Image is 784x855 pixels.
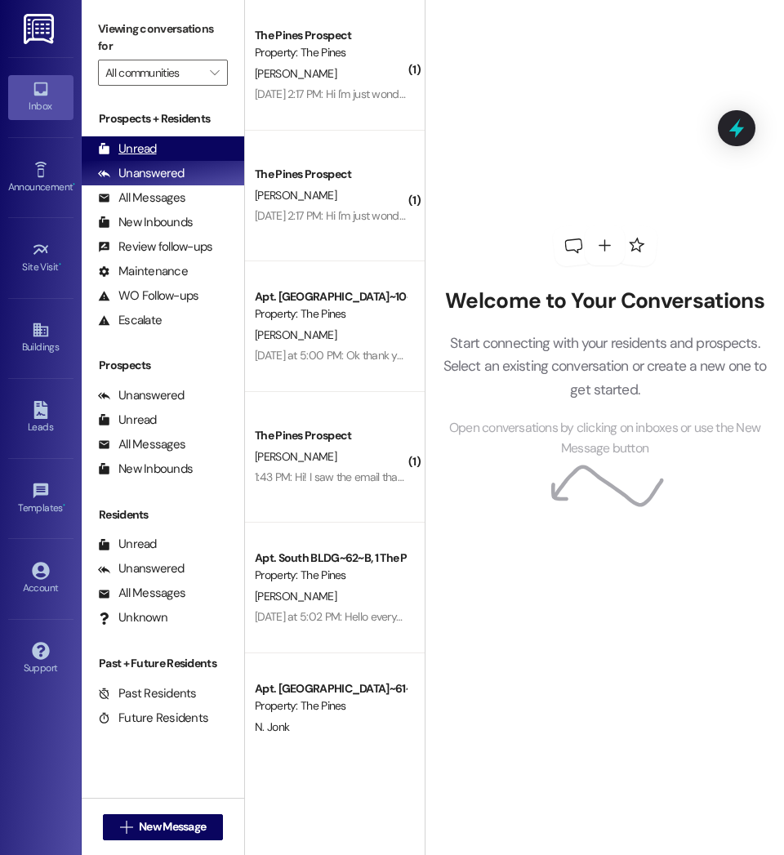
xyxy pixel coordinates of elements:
label: Viewing conversations for [98,16,228,60]
span: [PERSON_NAME] [255,449,336,464]
div: Maintenance [98,263,188,280]
span: [PERSON_NAME] [255,327,336,342]
span: • [59,259,61,270]
div: Future Residents [98,710,208,727]
div: All Messages [98,585,185,602]
a: Support [8,637,73,681]
div: Escalate [98,312,162,329]
div: Past + Future Residents [82,655,244,672]
i:  [210,66,219,79]
div: [DATE] at 5:00 PM: Ok thank you 😌 [255,348,425,363]
p: Start connecting with your residents and prospects. Select an existing conversation or create a n... [437,332,773,401]
div: Apt. South BLDG~62~B, 1 The Pines (Men's) South [255,550,406,567]
div: All Messages [98,436,185,453]
div: Residents [82,506,244,523]
div: New Inbounds [98,214,193,231]
div: Unanswered [98,560,185,577]
span: [PERSON_NAME] [255,66,336,81]
div: WO Follow-ups [98,287,198,305]
span: • [73,179,75,190]
div: Unread [98,536,157,553]
div: Unread [98,412,157,429]
div: Unread [98,140,157,158]
div: Unanswered [98,165,185,182]
button: New Message [103,814,224,840]
input: All communities [105,60,202,86]
div: All Messages [98,189,185,207]
div: The Pines Prospect [255,27,406,44]
span: Open conversations by clicking on inboxes or use the New Message button [437,418,773,458]
div: Prospects [82,357,244,374]
a: Inbox [8,75,73,119]
div: Review follow-ups [98,238,212,256]
div: The Pines Prospect [255,427,406,444]
div: Unknown [98,609,167,626]
a: Buildings [8,316,73,360]
div: Prospects + Residents [82,110,244,127]
span: N. Jonk [255,719,289,734]
span: New Message [139,818,206,835]
div: Past Residents [98,685,197,702]
h2: Welcome to Your Conversations [437,288,773,314]
a: Site Visit • [8,236,73,280]
div: [DATE] 2:17 PM: Hi I'm just wondering when I'll be getting my security deposit back from spring s... [255,208,745,223]
span: • [63,500,65,511]
div: Apt. [GEOGRAPHIC_DATA]~10~B, 1 The Pines (Women's) North [255,288,406,305]
span: [PERSON_NAME] [255,589,336,603]
div: Apt. [GEOGRAPHIC_DATA]~61~D, 1 The Pines (Men's) South [255,680,406,697]
img: ResiDesk Logo [24,14,57,44]
div: Property: The Pines [255,305,406,323]
a: Account [8,557,73,601]
span: [PERSON_NAME] [255,188,336,203]
div: [DATE] 2:17 PM: Hi I'm just wondering when I'll be getting my security deposit back from spring s... [255,87,745,101]
div: Property: The Pines [255,567,406,584]
div: New Inbounds [98,461,193,478]
div: The Pines Prospect [255,166,406,183]
i:  [120,821,132,834]
div: Property: The Pines [255,44,406,61]
div: Unanswered [98,387,185,404]
a: Templates • [8,477,73,521]
a: Leads [8,396,73,440]
div: Property: The Pines [255,697,406,715]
